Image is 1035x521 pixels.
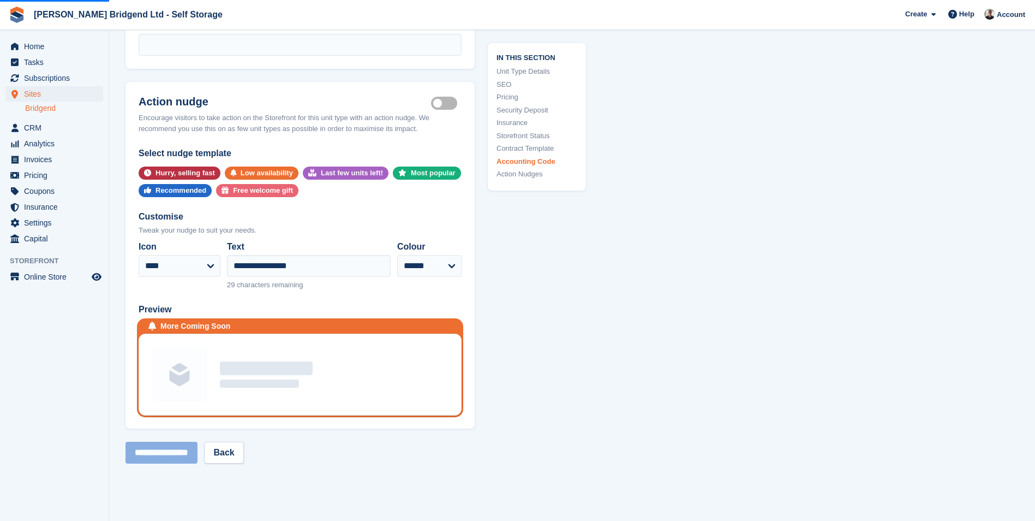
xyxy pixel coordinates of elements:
[5,269,103,285] a: menu
[233,184,293,197] div: Free welcome gift
[496,79,577,90] a: SEO
[905,9,927,20] span: Create
[24,55,89,70] span: Tasks
[496,130,577,141] a: Storefront Status
[5,199,103,215] a: menu
[496,169,577,180] a: Action Nudges
[139,225,462,236] div: Tweak your nudge to suit your needs.
[155,167,215,180] div: Hurry, selling fast
[5,215,103,230] a: menu
[90,270,103,283] a: Preview store
[139,113,462,134] div: Encourage visitors to take action on the Storefront for this unit type with an action nudge. We r...
[225,167,298,180] button: Low availability
[393,167,461,180] button: Most popular
[5,152,103,167] a: menu
[216,184,298,197] button: Free welcome gift
[24,120,89,135] span: CRM
[24,183,89,199] span: Coupons
[24,215,89,230] span: Settings
[321,167,383,180] div: Last few units left!
[155,184,206,197] div: Recommended
[397,240,462,253] label: Colour
[5,86,103,102] a: menu
[496,143,577,154] a: Contract Template
[160,321,230,332] div: More Coming Soon
[241,167,293,180] div: Low availability
[139,167,220,180] button: Hurry, selling fast
[139,95,431,108] h2: Action nudge
[5,136,103,151] a: menu
[9,7,25,23] img: stora-icon-8386f47178a22dfd0bd8f6a31ec36ba5ce8667c1dd55bd0f319d3a0aa187defe.svg
[959,9,974,20] span: Help
[139,184,212,197] button: Recommended
[496,117,577,128] a: Insurance
[24,152,89,167] span: Invoices
[303,167,388,180] button: Last few units left!
[24,70,89,86] span: Subscriptions
[5,168,103,183] a: menu
[10,256,109,267] span: Storefront
[25,103,103,114] a: Bridgend
[237,281,303,289] span: characters remaining
[204,442,243,464] a: Back
[496,66,577,77] a: Unit Type Details
[24,269,89,285] span: Online Store
[411,167,456,180] div: Most popular
[997,9,1025,20] span: Account
[24,86,89,102] span: Sites
[139,303,462,316] div: Preview
[24,168,89,183] span: Pricing
[496,92,577,103] a: Pricing
[139,210,462,223] div: Customise
[227,240,391,253] label: Text
[24,231,89,246] span: Capital
[139,240,220,253] label: Icon
[496,104,577,115] a: Security Deposit
[139,147,462,160] div: Select nudge template
[984,9,995,20] img: Rhys Jones
[24,39,89,54] span: Home
[227,281,235,289] span: 29
[24,199,89,215] span: Insurance
[29,5,227,23] a: [PERSON_NAME] Bridgend Ltd - Self Storage
[5,55,103,70] a: menu
[5,120,103,135] a: menu
[5,231,103,246] a: menu
[152,347,207,402] img: Unit group image placeholder
[5,183,103,199] a: menu
[496,51,577,62] span: In this section
[5,39,103,54] a: menu
[24,136,89,151] span: Analytics
[5,70,103,86] a: menu
[431,103,462,104] label: Is active
[496,156,577,167] a: Accounting Code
